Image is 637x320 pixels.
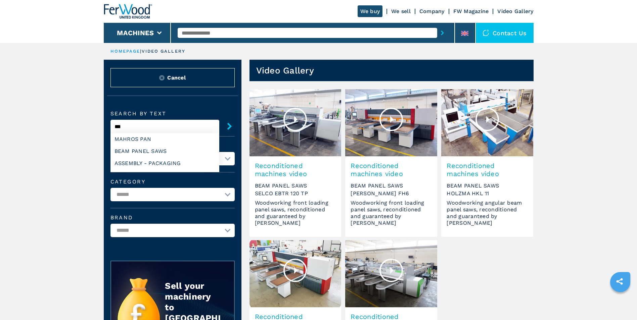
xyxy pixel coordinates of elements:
div: BEAM PANEL SAWS [110,145,219,157]
span: Cancel [167,74,186,82]
a: HOMEPAGE [110,49,140,54]
span: Woodworking angular beam panel saws, reconditioned and guaranteed by [PERSON_NAME] [447,200,528,226]
img: Reconditioned machines video [345,240,437,307]
span: Woodworking front loading panel saws, reconditioned and guaranteed by [PERSON_NAME] [351,200,432,226]
img: Ferwood [104,4,152,19]
iframe: Chat [608,290,632,315]
button: Machines [117,29,154,37]
img: Reconditioned machines video [441,89,533,156]
span: | [140,49,141,54]
button: submit-button [437,25,448,41]
a: sharethis [611,273,628,290]
span: BEAM PANEL SAWS [351,182,432,190]
button: resetCancel [110,68,235,87]
span: BEAM PANEL SAWS [447,182,528,190]
span: SELCO EBTR 120 TP [255,190,336,197]
span: BEAM PANEL SAWS [255,182,336,190]
a: Company [419,8,445,14]
img: Reconditioned machines video [249,89,342,156]
span: Reconditioned machines video [351,162,432,178]
h1: Video Gallery [256,65,314,76]
span: Reconditioned machines video [447,162,528,178]
img: Reconditioned machines video [249,240,342,307]
a: We sell [391,8,411,14]
span: HOLZMA HKL 11 [447,190,528,197]
label: Search by text [110,111,219,116]
span: Reconditioned machines video [255,162,336,178]
div: ASSEMBLY - PACKAGING [110,157,219,169]
img: Reconditioned machines video [345,89,437,156]
img: reset [159,75,165,81]
a: We buy [358,5,383,17]
p: video gallery [142,48,185,54]
a: Video Gallery [497,8,533,14]
img: Contact us [483,30,489,36]
div: MAHROS PAN [110,133,219,145]
a: FW Magazine [453,8,489,14]
label: Category [110,179,235,184]
span: Woodworking front loading panel saws, reconditioned and guaranteed by [PERSON_NAME] [255,200,336,226]
div: Contact us [476,23,534,43]
label: Brand [110,215,235,220]
span: [PERSON_NAME] FH6 [351,190,432,197]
